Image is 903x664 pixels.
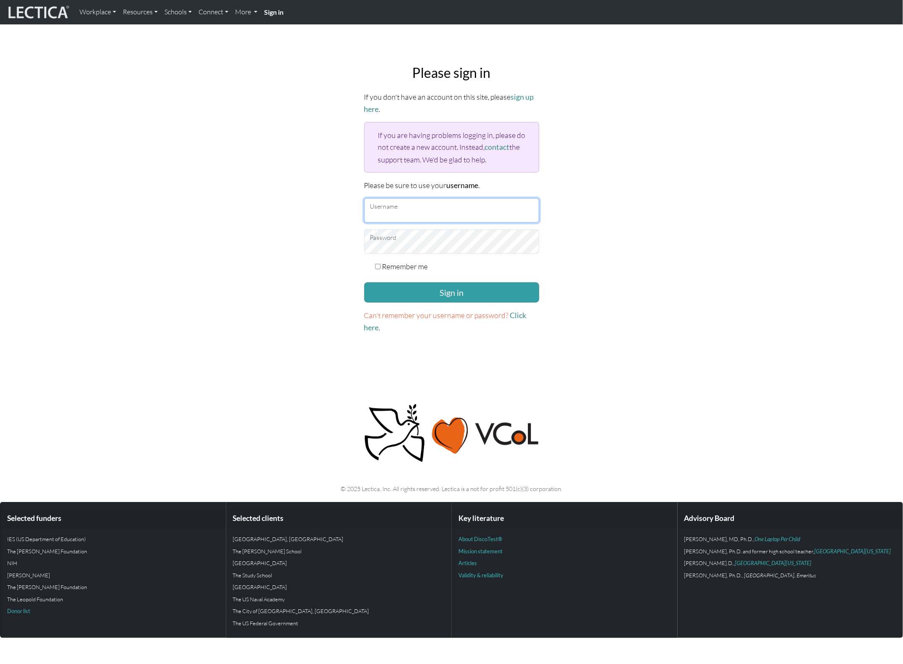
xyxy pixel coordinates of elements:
p: The [PERSON_NAME] Foundation [7,547,219,555]
a: More [232,3,261,21]
a: Connect [195,3,232,21]
p: © 2025 Lectica, Inc. All rights reserved. Lectica is a not for profit 501(c)(3) corporation. [179,484,724,494]
a: Validity & reliability [458,572,503,579]
div: If you are having problems logging in, please do not create a new account. Instead, the support t... [364,122,539,172]
a: Donor list [7,608,30,614]
button: Sign in [364,282,539,303]
p: Please be sure to use your . [364,179,539,191]
a: About DiscoTest® [458,536,502,542]
p: [GEOGRAPHIC_DATA] [233,559,445,567]
p: If you don't have an account on this site, please . [364,91,539,115]
p: The US Federal Government [233,619,445,627]
a: [GEOGRAPHIC_DATA][US_STATE] [815,548,891,555]
p: [PERSON_NAME] [7,571,219,579]
strong: Sign in [264,8,283,16]
p: The [PERSON_NAME] School [233,547,445,555]
p: The City of [GEOGRAPHIC_DATA], [GEOGRAPHIC_DATA] [233,607,445,615]
div: Advisory Board [678,509,903,528]
img: lecticalive [6,4,69,20]
a: Workplace [76,3,119,21]
p: [PERSON_NAME].D., [684,559,896,567]
p: The [PERSON_NAME] Foundation [7,583,219,591]
a: Sign in [261,3,287,21]
div: Selected clients [226,509,452,528]
p: IES (US Department of Education) [7,535,219,543]
p: [PERSON_NAME], Ph.D. and former high school teacher, [684,547,896,555]
input: Username [364,198,539,223]
p: [PERSON_NAME], MD, Ph.D., [684,535,896,543]
img: Peace, love, VCoL [362,403,542,464]
p: The US Naval Academy [233,595,445,603]
p: The Study School [233,571,445,579]
p: NIH [7,559,219,567]
p: [PERSON_NAME], Ph.D. [684,571,896,579]
p: . [364,309,539,334]
em: , [GEOGRAPHIC_DATA], Emeritus [742,572,816,579]
a: contact [485,143,510,151]
div: Key literature [452,509,677,528]
label: Remember me [382,260,428,272]
p: [GEOGRAPHIC_DATA] [233,583,445,591]
p: The Leopold Foundation [7,595,219,603]
a: Schools [161,3,195,21]
p: [GEOGRAPHIC_DATA], [GEOGRAPHIC_DATA] [233,535,445,543]
a: One Laptop Per Child [755,536,801,542]
a: Articles [458,560,477,566]
div: Selected funders [0,509,226,528]
a: Resources [119,3,161,21]
strong: username [447,181,479,190]
a: [GEOGRAPHIC_DATA][US_STATE] [735,560,812,566]
a: Mission statement [458,548,503,555]
h2: Please sign in [364,65,539,81]
span: Can't remember your username or password? [364,311,509,320]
